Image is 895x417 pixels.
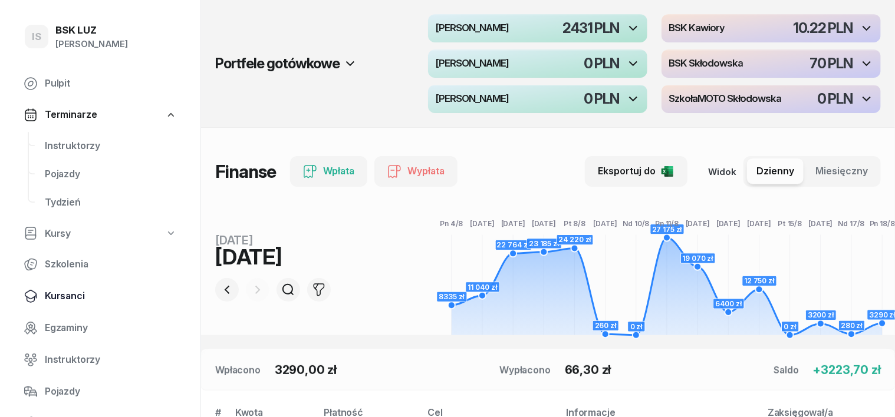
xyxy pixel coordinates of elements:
a: Instruktorzy [14,346,186,374]
tspan: [DATE] [686,219,710,228]
a: Pojazdy [35,160,186,188]
h4: BSK Kawiory [669,23,725,34]
a: Kursanci [14,282,186,310]
span: Terminarze [45,107,97,123]
span: Pojazdy [45,167,177,182]
h4: SzkołaMOTO Skłodowska [669,94,781,104]
a: Kursy [14,220,186,247]
tspan: Nd 10/8 [623,219,650,228]
span: Kursanci [45,289,177,304]
tspan: [DATE] [716,219,741,228]
span: Instruktorzy [45,352,177,368]
tspan: [DATE] [532,219,556,228]
tspan: [DATE] [470,219,495,228]
a: Pulpit [14,69,186,98]
button: Dzienny [747,158,804,184]
h4: [PERSON_NAME] [435,23,509,34]
span: Dzienny [756,164,794,179]
button: [PERSON_NAME]0 PLN [428,85,647,113]
div: Wypłata [387,164,445,179]
span: IS [32,32,41,42]
span: Kursy [45,226,71,241]
div: Wypłacono [499,363,551,377]
span: Miesięczny [815,164,868,179]
a: Egzaminy [14,314,186,342]
tspan: Pt 8/8 [564,219,585,228]
div: Eksportuj do [598,164,674,179]
div: Wpłata [303,164,354,179]
div: 0 PLN [817,92,853,106]
a: Szkolenia [14,250,186,279]
button: BSK Skłodowska70 PLN [662,49,881,78]
button: SzkołaMOTO Skłodowska0 PLN [662,85,881,113]
button: Wpłata [290,156,367,187]
button: Wypłata [374,156,458,187]
span: + [813,363,821,377]
div: 0 PLN [584,92,619,106]
tspan: Pn 11/8 [655,219,679,228]
h4: BSK Skłodowska [669,58,743,69]
a: Terminarze [14,101,186,128]
div: [PERSON_NAME] [55,37,128,52]
button: Miesięczny [806,158,877,184]
div: BSK LUZ [55,25,128,35]
h1: Finanse [215,161,276,182]
button: BSK Kawiory10.22 PLN [662,14,881,42]
div: [DATE] [215,246,361,267]
div: Wpłacono [215,363,261,377]
tspan: Pn 18/8 [870,219,895,228]
h4: [PERSON_NAME] [435,94,509,104]
tspan: [DATE] [594,219,618,228]
button: [PERSON_NAME]2431 PLN [428,14,647,42]
tspan: Pn 4/8 [440,219,463,228]
div: Saldo [774,363,799,377]
button: Eksportuj do [585,156,687,187]
span: Tydzień [45,195,177,210]
a: Instruktorzy [35,132,186,160]
span: Pulpit [45,76,177,91]
div: 70 PLN [810,57,853,71]
h4: [PERSON_NAME] [435,58,509,69]
tspan: Nd 17/8 [838,219,865,228]
div: 0 PLN [584,57,619,71]
div: 10.22 PLN [794,21,853,35]
h2: Portfele gotówkowe [215,54,340,73]
div: [DATE] [215,234,361,246]
span: Szkolenia [45,257,177,272]
span: Instruktorzy [45,138,177,154]
button: [PERSON_NAME]0 PLN [428,49,647,78]
div: 2431 PLN [563,21,619,35]
a: Pojazdy [14,378,186,406]
tspan: [DATE] [809,219,833,228]
span: Egzaminy [45,320,177,336]
tspan: [DATE] [747,219,771,228]
tspan: Pt 15/8 [778,219,802,228]
span: Pojazdy [45,384,177,399]
a: Tydzień [35,188,186,217]
tspan: [DATE] [501,219,525,228]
